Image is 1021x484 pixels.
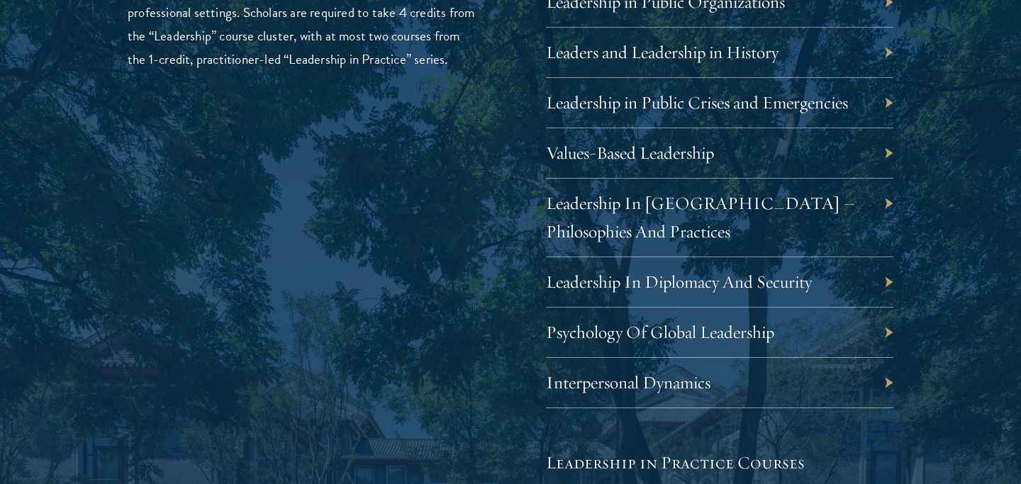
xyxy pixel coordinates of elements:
a: Leadership In [GEOGRAPHIC_DATA] – Philosophies And Practices [546,192,855,242]
h5: Leadership in Practice Courses [546,451,893,475]
a: Interpersonal Dynamics [546,371,710,393]
a: Psychology Of Global Leadership [546,321,774,343]
a: Values-Based Leadership [546,142,714,164]
a: Leadership In Diplomacy And Security [546,271,812,293]
a: Leadership in Public Crises and Emergencies [546,91,848,113]
a: Leaders and Leadership in History [546,41,779,63]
